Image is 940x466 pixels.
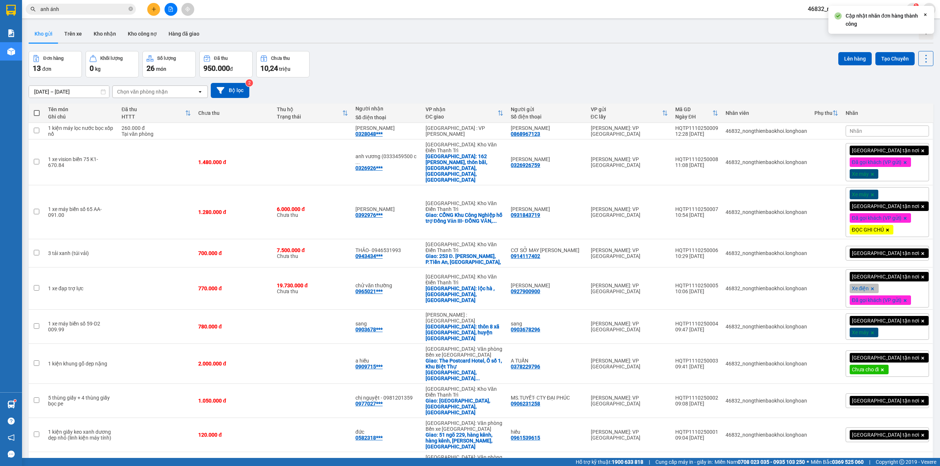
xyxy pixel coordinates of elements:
[846,110,929,116] div: Nhãn
[426,106,498,112] div: VP nhận
[852,147,919,154] span: [GEOGRAPHIC_DATA] tận nơi
[726,110,807,116] div: Nhân viên
[511,106,583,112] div: Người gửi
[511,247,583,253] div: CƠ SỞ MAY CHU LÊ
[511,206,583,212] div: dương phong
[168,7,173,12] span: file-add
[277,106,342,112] div: Thu hộ
[675,401,718,407] div: 09:08 [DATE]
[271,56,290,61] div: Chưa thu
[88,25,122,43] button: Kho nhận
[852,354,919,361] span: [GEOGRAPHIC_DATA] tận nơi
[129,6,133,13] span: close-circle
[511,162,540,168] div: 0326926759
[273,103,352,123] th: Toggle SortBy
[142,51,196,77] button: Số lượng26món
[511,395,583,401] div: MS.TUYẾT- CTY ĐẠI PHÚC
[511,321,583,327] div: sang
[511,283,583,288] div: anh khánh
[726,361,807,367] div: 46832_nongthienbaokhoi.longhoan
[591,247,668,259] div: [PERSON_NAME]: VP [GEOGRAPHIC_DATA]
[246,79,253,87] sup: 2
[675,125,718,131] div: HQTP1110250009
[852,203,919,210] span: [GEOGRAPHIC_DATA] tận nơi
[100,56,123,61] div: Khối lượng
[675,212,718,218] div: 10:54 [DATE]
[211,83,249,98] button: Bộ lọc
[852,159,901,165] span: Đã gọi khách (VP gửi)
[511,364,540,369] div: 0378229796
[163,25,205,43] button: Hàng đã giao
[198,324,270,330] div: 780.000 đ
[726,432,807,438] div: 46832_nongthienbaokhoi.longhoan
[511,212,540,218] div: 0931843719
[832,459,864,465] strong: 0369 525 060
[30,7,36,12] span: search
[198,285,270,291] div: 770.000 đ
[852,215,901,221] span: Đã gọi khách (VP gửi)
[277,114,342,120] div: Trạng thái
[426,432,504,449] div: Giao: 51 ngõ 229, hàng kênh, hàng kênh, lê chân, hải phòng
[20,25,39,31] strong: CSKH:
[164,3,177,16] button: file-add
[726,324,807,330] div: 46832_nongthienbaokhoi.longhoan
[811,103,842,123] th: Toggle SortBy
[129,7,133,11] span: close-circle
[426,114,498,120] div: ĐC giao
[426,386,504,398] div: [GEOGRAPHIC_DATA]: Kho Văn Điển Thanh Trì
[511,435,540,441] div: 0961539615
[29,51,82,77] button: Đơn hàng13đơn
[852,366,879,373] span: Chưa cho đi
[426,142,504,153] div: [GEOGRAPHIC_DATA]: Kho Văn Điển Thanh Trì
[58,25,147,38] span: CÔNG TY TNHH CHUYỂN PHÁT NHANH BẢO AN
[852,397,919,404] span: [GEOGRAPHIC_DATA] tận nơi
[922,12,928,18] svg: Close
[511,358,583,364] div: A TUẤN
[675,131,718,137] div: 12:28 [DATE]
[277,247,348,253] div: 7.500.000 đ
[355,159,360,165] span: ...
[850,128,862,134] span: Nhãn
[426,241,504,253] div: [GEOGRAPHIC_DATA]: Kho Văn Điển Thanh Trì
[33,64,41,73] span: 13
[587,103,672,123] th: Toggle SortBy
[807,460,809,463] span: ⚪️
[675,206,718,212] div: HQTP1110250007
[675,156,718,162] div: HQTP1110250008
[426,274,504,285] div: [GEOGRAPHIC_DATA]: Kho Văn Điển Thanh Trì
[48,206,114,218] div: 1 xe máy biển số 65 AA-091.00
[355,395,418,401] div: chị nguyệt - 0981201359
[58,25,88,43] button: Trên xe
[3,44,113,54] span: Mã đơn: HQTP1110250007
[48,250,114,256] div: 3 tải xanh (túi vải)
[852,226,884,233] span: ĐỌC GHI CHÚ
[511,125,583,131] div: huy hùng
[48,429,114,441] div: 1 kiện giấy keo xanh dương dẹp nhỏ (linh kiện máy tính)
[675,106,712,112] div: Mã GD
[591,321,668,332] div: [PERSON_NAME]: VP [GEOGRAPHIC_DATA]
[511,401,540,407] div: 0906231258
[426,324,504,341] div: Giao: thôn 8 xã mê linh, huyện lâm hà lâm đồng
[156,66,166,72] span: món
[675,327,718,332] div: 09:47 [DATE]
[852,432,919,438] span: [GEOGRAPHIC_DATA] tận nơi
[355,106,418,112] div: Người nhận
[199,51,253,77] button: Đã thu950.000đ
[48,395,114,407] div: 5 thùng giấy + 4 thùng giấy bọc pe
[6,5,16,16] img: logo-vxr
[852,171,869,177] span: Xe máy
[591,106,662,112] div: VP gửi
[726,398,807,404] div: 46832_nongthienbaokhoi.longhoan
[869,458,870,466] span: |
[230,66,233,72] span: đ
[511,131,540,137] div: 0868967123
[256,51,310,77] button: Chưa thu10,24 triệu
[122,25,163,43] button: Kho công nợ
[726,209,807,215] div: 46832_nongthienbaokhoi.longhoan
[426,346,504,358] div: [GEOGRAPHIC_DATA]: Văn phòng Bến xe [GEOGRAPHIC_DATA]
[48,156,114,168] div: 1 xe vision biển 75 K1-670.84
[277,283,348,294] div: Chưa thu
[355,247,418,253] div: THẢO- 0946531993
[48,106,114,112] div: Tên món
[511,114,583,120] div: Số điện thoại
